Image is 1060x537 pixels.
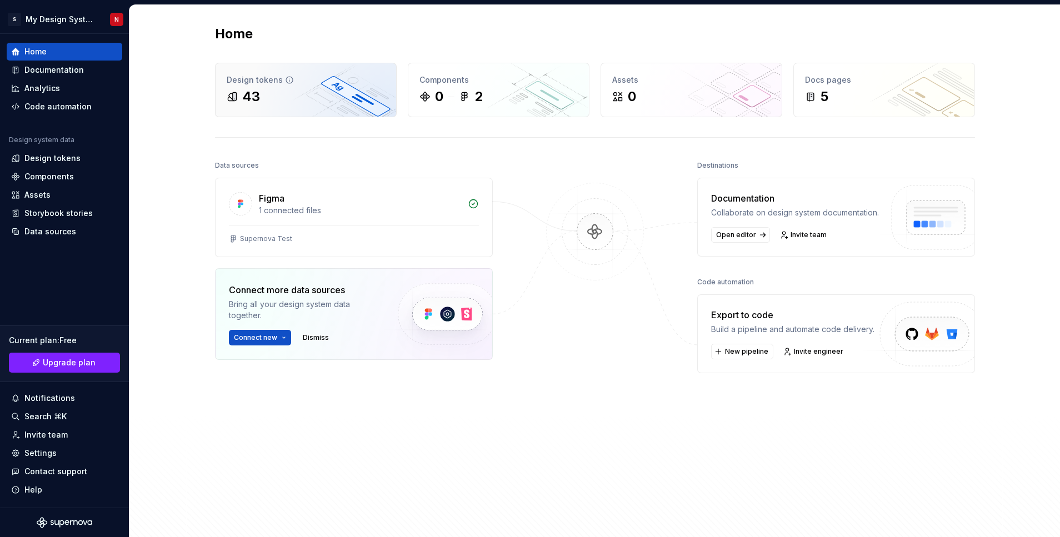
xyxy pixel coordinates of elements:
span: Dismiss [303,333,329,342]
div: Analytics [24,83,60,94]
div: Settings [24,448,57,459]
div: Supernova Test [240,234,292,243]
a: Upgrade plan [9,353,120,373]
a: Invite engineer [780,344,848,359]
div: S [8,13,21,26]
div: 5 [821,88,828,106]
span: Invite engineer [794,347,843,356]
div: Documentation [711,192,879,205]
a: Figma1 connected filesSupernova Test [215,178,493,257]
span: New pipeline [725,347,768,356]
div: 1 connected files [259,205,461,216]
div: Contact support [24,466,87,477]
a: Components02 [408,63,589,117]
div: Home [24,46,47,57]
a: Data sources [7,223,122,240]
a: Home [7,43,122,61]
h2: Home [215,25,253,43]
div: 0 [435,88,443,106]
div: Code automation [697,274,754,290]
div: Documentation [24,64,84,76]
a: Components [7,168,122,185]
a: Settings [7,444,122,462]
button: Dismiss [298,330,334,345]
span: Upgrade plan [43,357,96,368]
div: Components [24,171,74,182]
span: Invite team [791,230,827,239]
a: Invite team [777,227,832,243]
a: Code automation [7,98,122,116]
div: Notifications [24,393,75,404]
div: Data sources [24,226,76,237]
div: Figma [259,192,284,205]
div: Data sources [215,158,259,173]
div: Export to code [711,308,874,322]
div: Assets [24,189,51,200]
div: Search ⌘K [24,411,67,422]
span: Connect new [234,333,277,342]
a: Documentation [7,61,122,79]
button: Connect new [229,330,291,345]
div: Build a pipeline and automate code delivery. [711,324,874,335]
div: Docs pages [805,74,963,86]
div: Assets [612,74,771,86]
a: Docs pages5 [793,63,975,117]
div: My Design System [26,14,97,25]
div: Destinations [697,158,738,173]
div: 43 [242,88,260,106]
div: Bring all your design system data together. [229,299,379,321]
div: Storybook stories [24,208,93,219]
svg: Supernova Logo [37,517,92,528]
a: Open editor [711,227,770,243]
div: Code automation [24,101,92,112]
a: Assets0 [601,63,782,117]
div: Collaborate on design system documentation. [711,207,879,218]
button: Search ⌘K [7,408,122,425]
a: Analytics [7,79,122,97]
div: Connect more data sources [229,283,379,297]
a: Invite team [7,426,122,444]
button: Contact support [7,463,122,480]
a: Storybook stories [7,204,122,222]
a: Design tokens [7,149,122,167]
div: Invite team [24,429,68,440]
button: Help [7,481,122,499]
div: Design tokens [24,153,81,164]
span: Open editor [716,230,756,239]
div: Current plan : Free [9,335,120,346]
div: 0 [628,88,636,106]
div: 2 [474,88,483,106]
div: Components [419,74,578,86]
a: Assets [7,186,122,204]
div: Design system data [9,135,74,144]
div: N [114,15,119,24]
div: Design tokens [227,74,385,86]
button: Notifications [7,389,122,407]
a: Design tokens43 [215,63,397,117]
button: New pipeline [711,344,773,359]
button: SMy Design SystemN [2,7,127,31]
div: Help [24,484,42,495]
